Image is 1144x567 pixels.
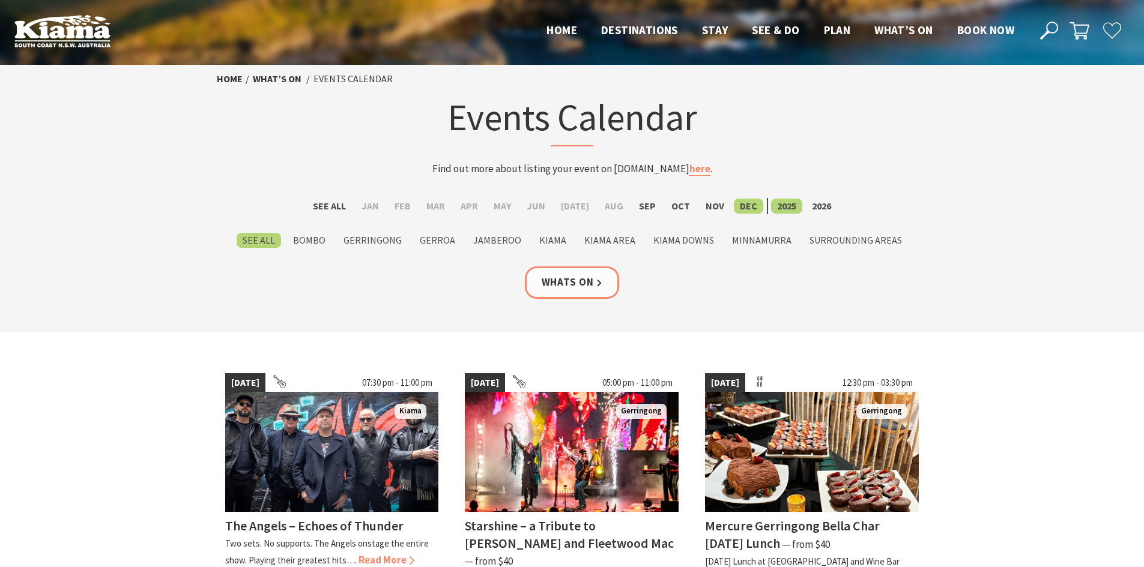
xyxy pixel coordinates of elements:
[337,233,408,248] label: Gerringong
[356,199,385,214] label: Jan
[633,199,662,214] label: Sep
[337,93,808,146] h1: Events Calendar
[837,373,919,392] span: 12:30 pm - 03:30 pm
[734,199,763,214] label: Dec
[824,23,851,37] span: Plan
[705,517,880,551] h4: Mercure Gerringong Bella Char [DATE] Lunch
[601,23,678,37] span: Destinations
[702,23,728,37] span: Stay
[578,233,641,248] label: Kiama Area
[546,23,577,37] span: Home
[771,199,802,214] label: 2025
[957,23,1014,37] span: Book now
[806,199,837,214] label: 2026
[217,73,243,85] a: Home
[705,373,745,392] span: [DATE]
[455,199,484,214] label: Apr
[700,199,730,214] label: Nov
[596,373,679,392] span: 05:00 pm - 11:00 pm
[465,517,674,551] h4: Starshine – a Tribute to [PERSON_NAME] and Fleetwood Mac
[533,233,572,248] label: Kiama
[705,392,919,512] img: Christmas Day Lunch Buffet at Bella Char
[465,373,505,392] span: [DATE]
[356,373,438,392] span: 07:30 pm - 11:00 pm
[599,199,629,214] label: Aug
[14,14,110,47] img: Kiama Logo
[237,233,281,248] label: See All
[689,162,710,176] a: here
[389,199,417,214] label: Feb
[253,73,301,85] a: What’s On
[225,373,265,392] span: [DATE]
[465,392,679,512] img: Starshine
[287,233,331,248] label: Bombo
[874,23,933,37] span: What’s On
[337,161,808,177] p: Find out more about listing your event on [DOMAIN_NAME] .
[225,538,429,565] p: Two sets. No supports. The Angels onstage the entire show. Playing their greatest hits….
[555,199,595,214] label: [DATE]
[225,392,439,512] img: The Angels
[488,199,517,214] label: May
[525,266,620,298] a: Whats On
[395,404,426,419] span: Kiama
[665,199,696,214] label: Oct
[782,538,830,551] span: ⁠— from $40
[420,199,451,214] label: Mar
[313,71,393,87] li: Events Calendar
[647,233,720,248] label: Kiama Downs
[534,21,1026,41] nav: Main Menu
[616,404,667,419] span: Gerringong
[752,23,799,37] span: See & Do
[414,233,461,248] label: Gerroa
[225,517,404,534] h4: The Angels – Echoes of Thunder
[804,233,908,248] label: Surrounding Areas
[856,404,907,419] span: Gerringong
[467,233,527,248] label: Jamberoo
[307,199,352,214] label: See All
[359,553,414,566] span: Read More
[521,199,551,214] label: Jun
[726,233,797,248] label: Minnamurra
